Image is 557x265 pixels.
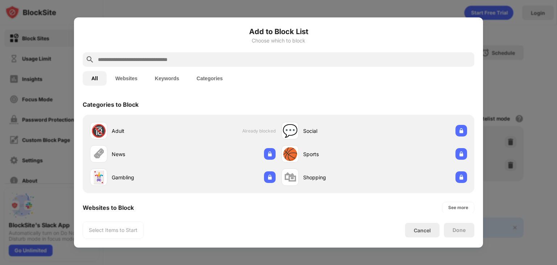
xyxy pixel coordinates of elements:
[83,26,474,37] h6: Add to Block List
[242,128,276,134] span: Already blocked
[83,38,474,44] div: Choose which to block
[107,71,146,86] button: Websites
[86,55,94,64] img: search.svg
[303,150,374,158] div: Sports
[188,71,231,86] button: Categories
[284,170,296,185] div: 🛍
[83,101,139,108] div: Categories to Block
[91,170,106,185] div: 🃏
[83,204,134,211] div: Websites to Block
[414,227,431,233] div: Cancel
[282,147,298,162] div: 🏀
[112,127,183,135] div: Adult
[92,147,105,162] div: 🗞
[303,127,374,135] div: Social
[83,71,107,86] button: All
[303,174,374,181] div: Shopping
[91,123,106,138] div: 🔞
[453,227,466,233] div: Done
[89,227,137,234] div: Select Items to Start
[282,123,298,138] div: 💬
[448,204,468,211] div: See more
[112,150,183,158] div: News
[146,71,188,86] button: Keywords
[112,174,183,181] div: Gambling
